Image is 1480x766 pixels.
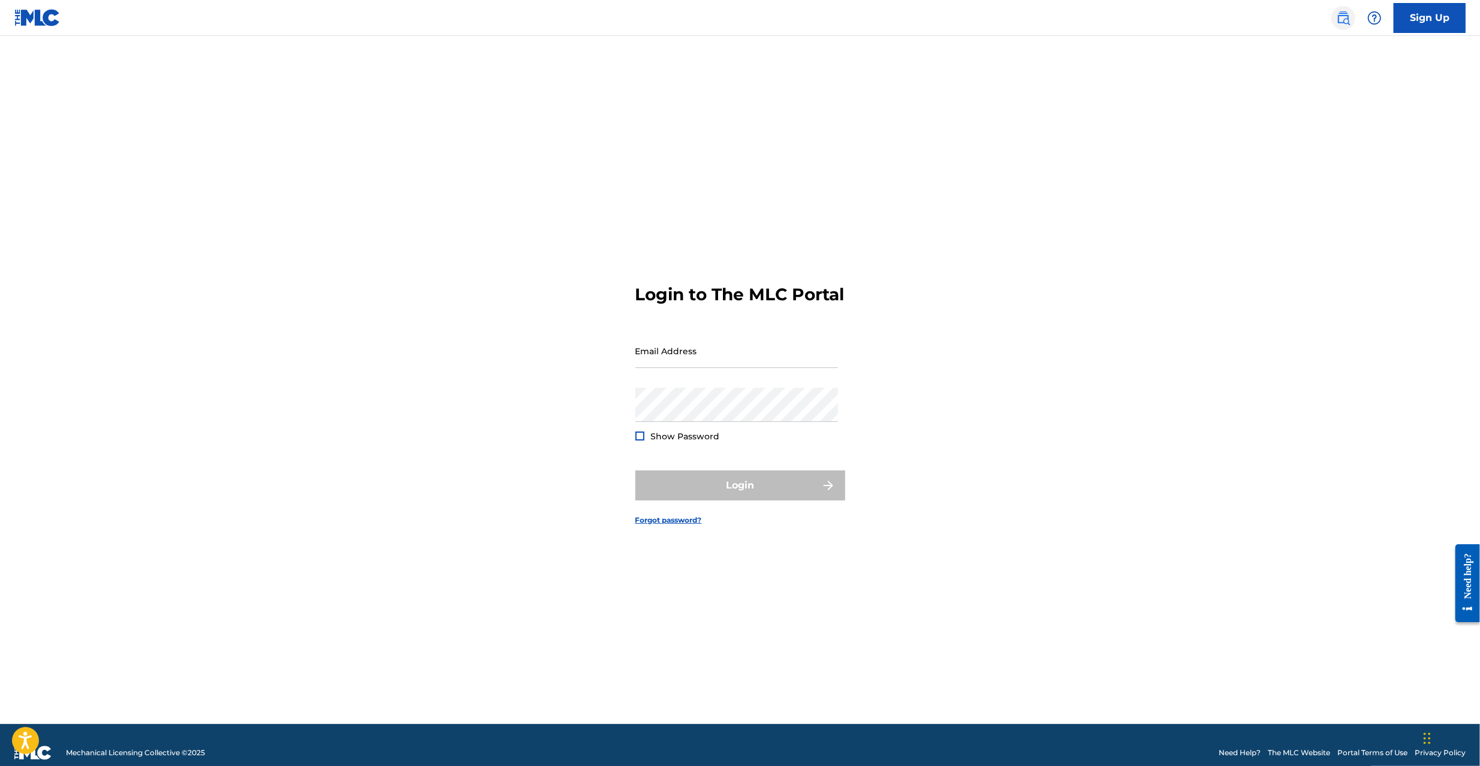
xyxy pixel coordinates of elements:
[14,9,61,26] img: MLC Logo
[651,431,720,442] span: Show Password
[1424,720,1431,756] div: Drag
[14,746,52,760] img: logo
[1337,747,1407,758] a: Portal Terms of Use
[1446,535,1480,632] iframe: Resource Center
[1363,6,1386,30] div: Help
[1219,747,1261,758] a: Need Help?
[66,747,205,758] span: Mechanical Licensing Collective © 2025
[1331,6,1355,30] a: Public Search
[1415,747,1466,758] a: Privacy Policy
[635,515,702,526] a: Forgot password?
[1336,11,1351,25] img: search
[635,284,845,305] h3: Login to The MLC Portal
[1367,11,1382,25] img: help
[1420,708,1480,766] iframe: Chat Widget
[1394,3,1466,33] a: Sign Up
[1268,747,1330,758] a: The MLC Website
